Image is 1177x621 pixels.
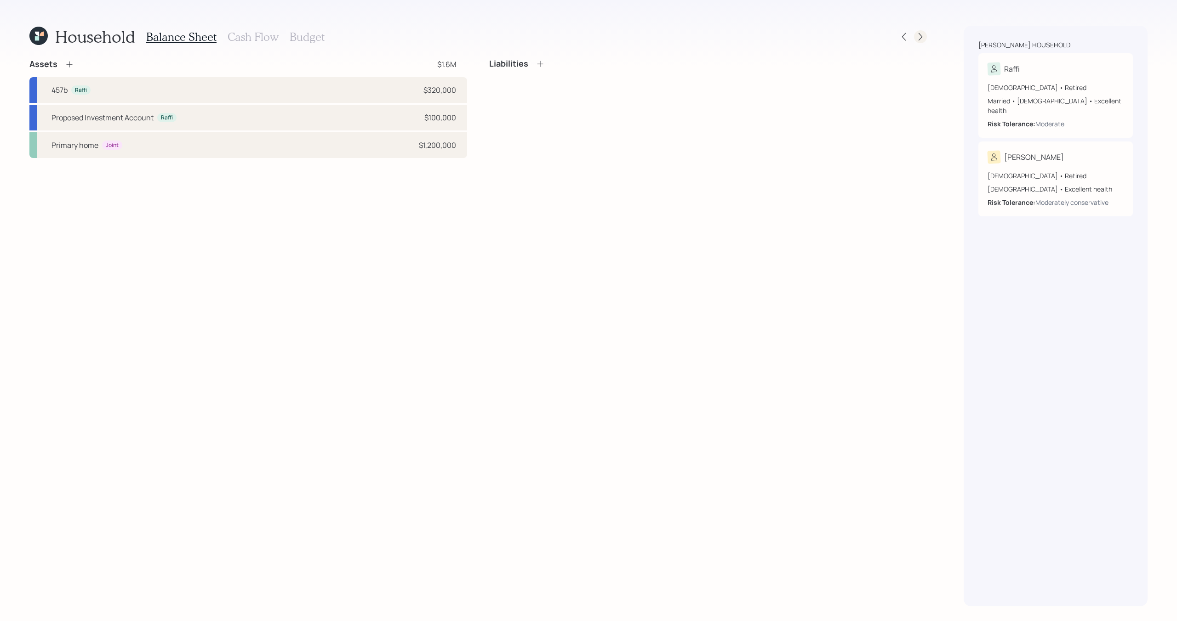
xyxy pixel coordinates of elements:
div: Raffi [161,114,173,122]
h4: Liabilities [489,59,528,69]
h4: Assets [29,59,57,69]
div: [DEMOGRAPHIC_DATA] • Retired [988,83,1124,92]
h1: Household [55,27,135,46]
div: Joint [106,141,119,149]
div: 457b [51,85,68,96]
div: $320,000 [423,85,456,96]
div: Proposed Investment Account [51,112,154,123]
div: Married • [DEMOGRAPHIC_DATA] • Excellent health [988,96,1124,115]
div: $100,000 [424,112,456,123]
h3: Balance Sheet [146,30,217,44]
div: Moderate [1035,119,1064,129]
div: Raffi [1004,63,1020,74]
b: Risk Tolerance: [988,198,1035,207]
div: [PERSON_NAME] [1004,152,1064,163]
h3: Cash Flow [228,30,279,44]
div: Primary home [51,140,98,151]
div: [DEMOGRAPHIC_DATA] • Retired [988,171,1124,181]
div: $1,200,000 [419,140,456,151]
div: $1.6M [437,59,456,70]
div: [DEMOGRAPHIC_DATA] • Excellent health [988,184,1124,194]
h3: Budget [290,30,325,44]
b: Risk Tolerance: [988,119,1035,128]
div: Moderately conservative [1035,198,1108,207]
div: [PERSON_NAME] household [978,40,1070,50]
div: Raffi [75,86,87,94]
